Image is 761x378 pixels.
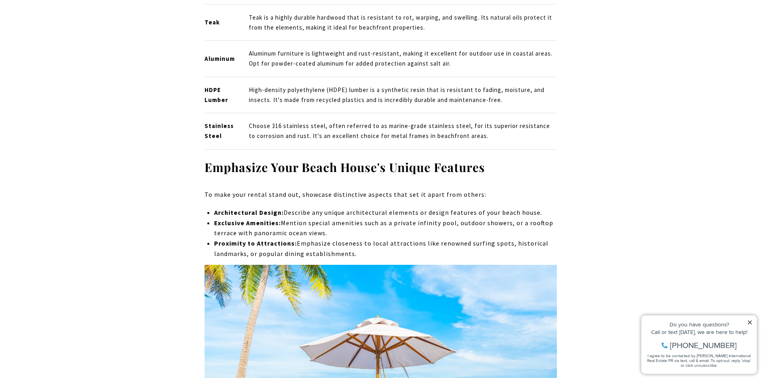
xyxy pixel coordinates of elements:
[214,208,284,216] strong: Architectural Design:
[205,122,234,140] strong: Stainless Steel
[214,218,556,238] li: Mention special amenities such as a private infinity pool, outdoor showers, or a rooftop terrace ...
[214,239,297,247] strong: Proximity to Attractions:
[249,122,550,140] span: Choose 316 stainless steel, often referred to as marine-grade stainless steel, for its superior r...
[249,50,552,67] span: Aluminum furniture is lightweight and rust-resistant, making it excellent for outdoor use in coas...
[8,26,115,31] div: Call or text [DATE], we are here to help!
[8,18,115,24] div: Do you have questions?
[33,38,99,46] span: [PHONE_NUMBER]
[214,219,281,227] strong: Exclusive Amenities:
[214,208,556,218] li: Describe any unique architectural elements or design features of your beach house.
[205,55,235,62] strong: Aluminum
[205,190,557,200] p: To make your rental stand out, showcase distinctive aspects that set it apart from others:
[249,14,552,31] span: Teak is a highly durable hardwood that is resistant to rot, warping, and swelling. Its natural oi...
[10,49,114,64] span: I agree to be contacted by [PERSON_NAME] International Real Estate PR via text, call & email. To ...
[205,18,220,26] strong: Teak
[214,238,556,259] li: Emphasize closeness to local attractions like renowned surfing spots, historical landmarks, or po...
[249,86,544,104] span: High-density polyethylene (HDPE) lumber is a synthetic resin that is resistant to fading, moistur...
[205,159,485,175] strong: Emphasize Your Beach House's Unique Features
[205,86,228,104] strong: HDPE Lumber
